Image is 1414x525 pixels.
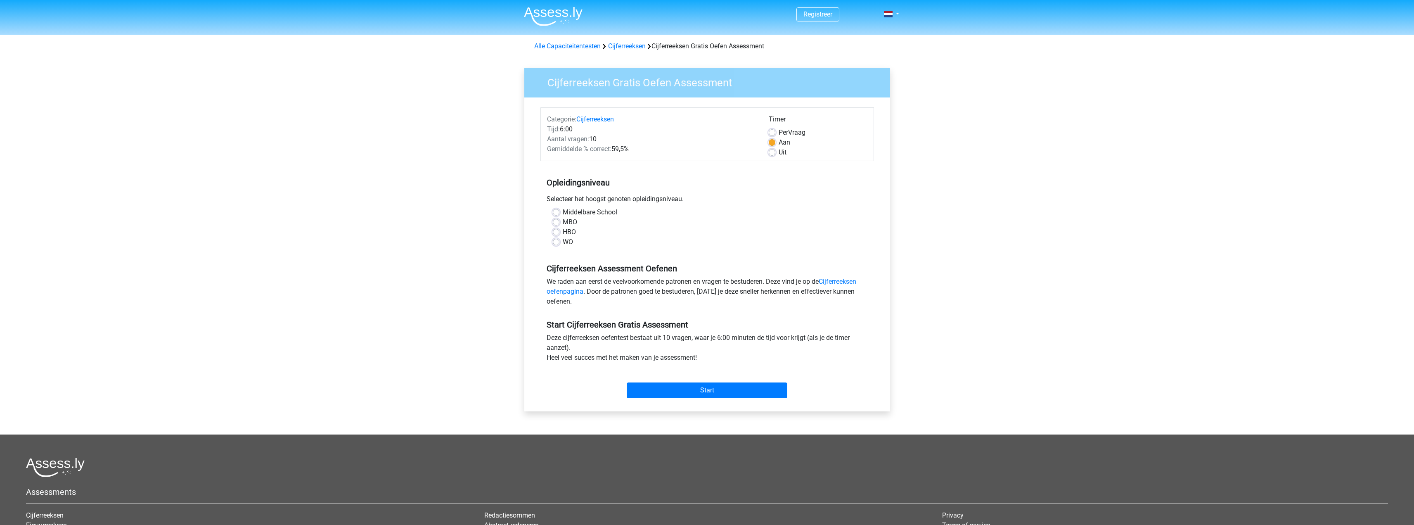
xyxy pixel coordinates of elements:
[541,144,763,154] div: 59,5%
[547,264,868,273] h5: Cijferreeksen Assessment Oefenen
[540,194,874,207] div: Selecteer het hoogst genoten opleidingsniveau.
[547,115,576,123] span: Categorie:
[779,147,786,157] label: Uit
[769,114,867,128] div: Timer
[547,135,589,143] span: Aantal vragen:
[803,10,832,18] a: Registreer
[563,217,577,227] label: MBO
[779,128,788,136] span: Per
[547,320,868,330] h5: Start Cijferreeksen Gratis Assessment
[547,174,868,191] h5: Opleidingsniveau
[26,511,64,519] a: Cijferreeksen
[576,115,614,123] a: Cijferreeksen
[779,128,805,138] label: Vraag
[538,73,884,89] h3: Cijferreeksen Gratis Oefen Assessment
[541,134,763,144] div: 10
[524,7,583,26] img: Assessly
[779,138,790,147] label: Aan
[484,511,535,519] a: Redactiesommen
[547,125,560,133] span: Tijd:
[540,333,874,366] div: Deze cijferreeksen oefentest bestaat uit 10 vragen, waar je 6:00 minuten de tijd voor krijgt (als...
[627,382,787,398] input: Start
[541,124,763,134] div: 6:00
[540,277,874,310] div: We raden aan eerst de veelvoorkomende patronen en vragen te bestuderen. Deze vind je op de . Door...
[26,458,85,477] img: Assessly logo
[942,511,964,519] a: Privacy
[563,207,617,217] label: Middelbare School
[563,227,576,237] label: HBO
[563,237,573,247] label: WO
[531,41,883,51] div: Cijferreeksen Gratis Oefen Assessment
[547,145,611,153] span: Gemiddelde % correct:
[26,487,1388,497] h5: Assessments
[534,42,601,50] a: Alle Capaciteitentesten
[608,42,646,50] a: Cijferreeksen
